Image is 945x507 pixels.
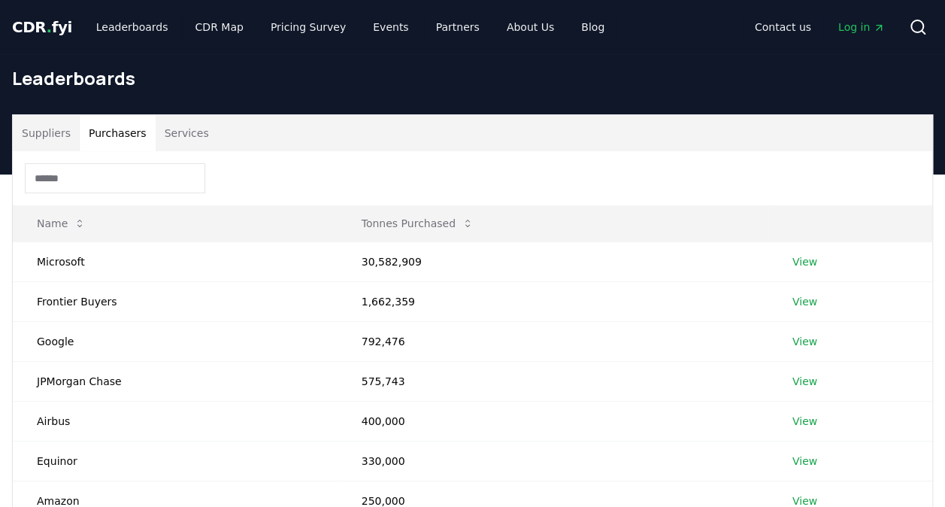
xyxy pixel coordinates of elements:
[569,14,616,41] a: Blog
[338,321,768,361] td: 792,476
[338,401,768,441] td: 400,000
[350,208,486,238] button: Tonnes Purchased
[792,374,817,389] a: View
[12,66,933,90] h1: Leaderboards
[792,454,817,469] a: View
[495,14,566,41] a: About Us
[338,361,768,401] td: 575,743
[47,18,52,36] span: .
[84,14,616,41] nav: Main
[80,115,156,151] button: Purchasers
[183,14,256,41] a: CDR Map
[259,14,358,41] a: Pricing Survey
[838,20,885,35] span: Log in
[12,17,72,38] a: CDR.fyi
[792,334,817,349] a: View
[13,115,80,151] button: Suppliers
[826,14,897,41] a: Log in
[13,281,338,321] td: Frontier Buyers
[13,241,338,281] td: Microsoft
[13,321,338,361] td: Google
[12,18,72,36] span: CDR fyi
[424,14,492,41] a: Partners
[338,281,768,321] td: 1,662,359
[13,401,338,441] td: Airbus
[792,294,817,309] a: View
[84,14,180,41] a: Leaderboards
[743,14,897,41] nav: Main
[156,115,218,151] button: Services
[13,361,338,401] td: JPMorgan Chase
[13,441,338,481] td: Equinor
[743,14,823,41] a: Contact us
[792,414,817,429] a: View
[338,441,768,481] td: 330,000
[361,14,420,41] a: Events
[792,254,817,269] a: View
[25,208,98,238] button: Name
[338,241,768,281] td: 30,582,909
